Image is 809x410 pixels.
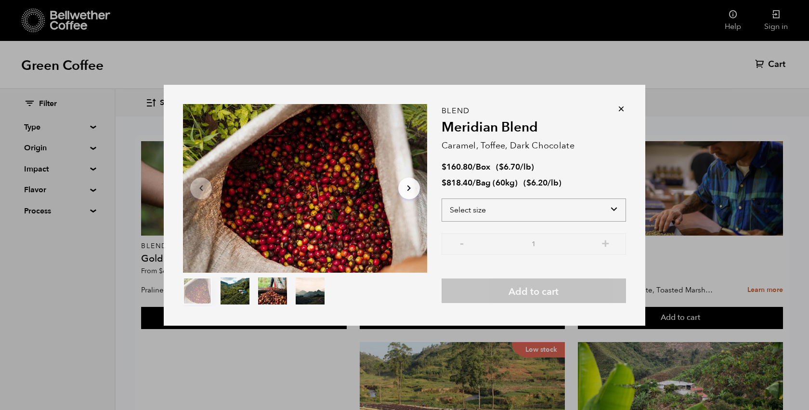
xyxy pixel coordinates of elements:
[442,278,626,303] button: Add to cart
[526,177,531,188] span: $
[476,177,518,188] span: Bag (60kg)
[496,161,534,172] span: ( )
[520,161,531,172] span: /lb
[499,161,504,172] span: $
[442,161,446,172] span: $
[442,139,626,152] p: Caramel, Toffee, Dark Chocolate
[548,177,559,188] span: /lb
[472,161,476,172] span: /
[442,177,446,188] span: $
[442,119,626,136] h2: Meridian Blend
[456,238,468,248] button: -
[600,238,612,248] button: +
[523,177,561,188] span: ( )
[442,177,472,188] bdi: 818.40
[526,177,548,188] bdi: 6.20
[476,161,490,172] span: Box
[442,161,472,172] bdi: 160.80
[472,177,476,188] span: /
[499,161,520,172] bdi: 6.70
